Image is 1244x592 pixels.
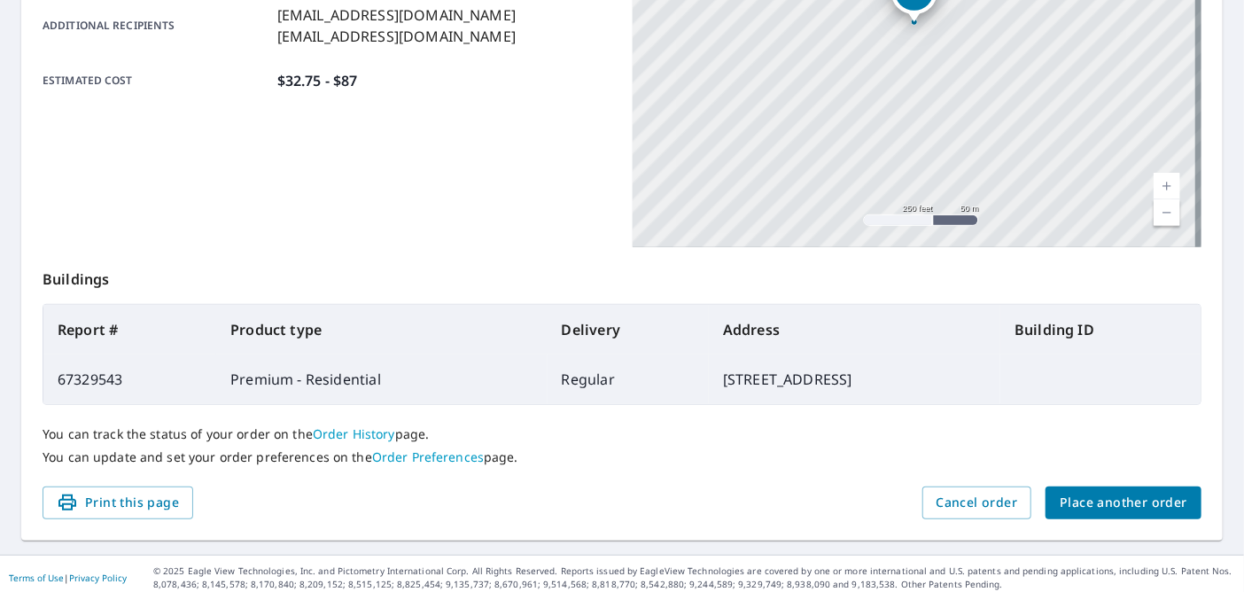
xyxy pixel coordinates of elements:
[43,305,216,354] th: Report #
[216,354,547,404] td: Premium - Residential
[43,4,270,47] p: Additional recipients
[922,487,1032,519] button: Cancel order
[43,449,1201,465] p: You can update and set your order preferences on the page.
[9,572,64,584] a: Terms of Use
[43,354,216,404] td: 67329543
[43,247,1201,304] p: Buildings
[1046,487,1201,519] button: Place another order
[153,565,1235,591] p: © 2025 Eagle View Technologies, Inc. and Pictometry International Corp. All Rights Reserved. Repo...
[216,305,547,354] th: Product type
[69,572,127,584] a: Privacy Policy
[43,487,193,519] button: Print this page
[277,26,516,47] p: [EMAIL_ADDRESS][DOMAIN_NAME]
[709,305,1000,354] th: Address
[1060,492,1187,514] span: Place another order
[709,354,1000,404] td: [STREET_ADDRESS]
[937,492,1018,514] span: Cancel order
[1154,173,1180,199] a: Current Level 17, Zoom In
[1154,199,1180,226] a: Current Level 17, Zoom Out
[548,305,709,354] th: Delivery
[57,492,179,514] span: Print this page
[313,425,395,442] a: Order History
[548,354,709,404] td: Regular
[277,70,358,91] p: $32.75 - $87
[372,448,484,465] a: Order Preferences
[1000,305,1201,354] th: Building ID
[9,573,127,583] p: |
[43,426,1201,442] p: You can track the status of your order on the page.
[43,70,270,91] p: Estimated cost
[277,4,516,26] p: [EMAIL_ADDRESS][DOMAIN_NAME]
